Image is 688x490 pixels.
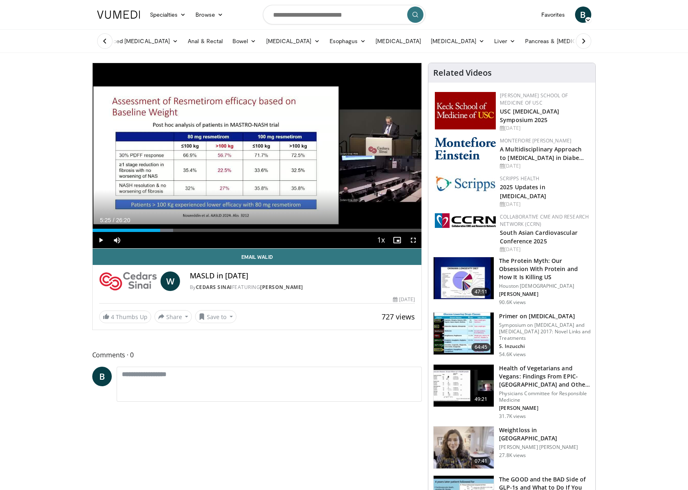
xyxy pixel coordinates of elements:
span: 47:11 [471,288,491,296]
img: 606f2b51-b844-428b-aa21-8c0c72d5a896.150x105_q85_crop-smart_upscale.jpg [434,365,494,407]
h3: Primer on [MEDICAL_DATA] [499,312,590,320]
h3: Health of Vegetarians and Vegans: Findings From EPIC-[GEOGRAPHIC_DATA] and Othe… [499,364,590,389]
img: 9983fed1-7565-45be-8934-aef1103ce6e2.150x105_q85_crop-smart_upscale.jpg [434,427,494,469]
button: Share [154,310,192,323]
a: South Asian Cardiovascular Conference 2025 [500,229,577,245]
button: Playback Rate [373,232,389,248]
a: Montefiore [PERSON_NAME] [500,137,571,144]
button: Save to [195,310,237,323]
span: 727 views [382,312,415,322]
a: 2025 Updates in [MEDICAL_DATA] [500,183,546,199]
p: 27.8K views [499,452,526,459]
button: Mute [109,232,125,248]
a: 49:21 Health of Vegetarians and Vegans: Findings From EPIC-[GEOGRAPHIC_DATA] and Othe… Physicians... [433,364,590,420]
a: Email Walid [93,249,422,265]
video-js: Video Player [93,63,422,249]
p: 54.6K views [499,351,526,358]
button: Fullscreen [405,232,421,248]
a: Specialties [145,7,191,23]
a: Browse [191,7,228,23]
a: Favorites [536,7,570,23]
p: 90.6K views [499,299,526,306]
a: 47:11 The Protein Myth: Our Obsession With Protein and How It Is Killing US Houston [DEMOGRAPHIC_... [433,257,590,306]
a: Advanced [MEDICAL_DATA] [92,33,183,49]
input: Search topics, interventions [263,5,425,24]
span: 64:45 [471,343,491,351]
a: Cedars Sinai [196,284,232,291]
a: A Multidisciplinary Approach to [MEDICAL_DATA] in Diabe… [500,145,584,162]
a: Liver [489,33,520,49]
a: [PERSON_NAME] [260,284,303,291]
div: Progress Bar [93,229,422,232]
p: Houston [DEMOGRAPHIC_DATA] [499,283,590,289]
a: [PERSON_NAME] School of Medicine of USC [500,92,568,106]
div: By FEATURING [190,284,415,291]
p: Physicians Committee for Responsible Medicine [499,390,590,403]
button: Play [93,232,109,248]
h4: Related Videos [433,68,492,78]
span: Comments 0 [92,350,422,360]
p: 31.7K views [499,413,526,420]
a: 07:41 Weightloss in [GEOGRAPHIC_DATA] [PERSON_NAME] [PERSON_NAME] 27.8K views [433,426,590,469]
span: 5:25 [100,217,111,223]
button: Enable picture-in-picture mode [389,232,405,248]
span: 26:20 [116,217,130,223]
a: [MEDICAL_DATA] [426,33,489,49]
a: Esophagus [325,33,371,49]
span: 07:41 [471,457,491,465]
p: [PERSON_NAME] [499,405,590,411]
img: b7b8b05e-5021-418b-a89a-60a270e7cf82.150x105_q85_crop-smart_upscale.jpg [434,257,494,300]
p: [PERSON_NAME] [499,291,590,297]
p: Symposium on [MEDICAL_DATA] and [MEDICAL_DATA] 2017: Novel Links and Treatments [499,322,590,341]
img: b0142b4c-93a1-4b58-8f91-5265c282693c.png.150x105_q85_autocrop_double_scale_upscale_version-0.2.png [435,137,496,160]
p: [PERSON_NAME] [PERSON_NAME] [499,444,590,451]
p: S. Inzucchi [499,343,590,350]
a: B [575,7,591,23]
a: W [161,271,180,291]
a: Scripps Health [500,175,539,182]
span: 4 [111,313,114,321]
img: 7b941f1f-d101-407a-8bfa-07bd47db01ba.png.150x105_q85_autocrop_double_scale_upscale_version-0.2.jpg [435,92,496,129]
span: / [113,217,115,223]
a: [MEDICAL_DATA] [371,33,426,49]
a: Collaborative CME and Research Network (CCRN) [500,213,589,227]
h3: Weightloss in [GEOGRAPHIC_DATA] [499,426,590,442]
a: Pancreas & [MEDICAL_DATA] [520,33,615,49]
img: 022d2313-3eaa-4549-99ac-ae6801cd1fdc.150x105_q85_crop-smart_upscale.jpg [434,313,494,355]
img: a04ee3ba-8487-4636-b0fb-5e8d268f3737.png.150x105_q85_autocrop_double_scale_upscale_version-0.2.png [435,213,496,228]
img: c9f2b0b7-b02a-4276-a72a-b0cbb4230bc1.jpg.150x105_q85_autocrop_double_scale_upscale_version-0.2.jpg [435,175,496,192]
div: [DATE] [500,201,589,208]
div: [DATE] [500,162,589,170]
a: Bowel [228,33,261,49]
div: [DATE] [500,246,589,253]
h4: MASLD in [DATE] [190,271,415,280]
a: B [92,367,112,386]
a: Anal & Rectal [183,33,228,49]
a: 4 Thumbs Up [99,311,151,323]
a: [MEDICAL_DATA] [261,33,325,49]
img: VuMedi Logo [97,11,140,19]
div: [DATE] [393,296,415,303]
h3: The Protein Myth: Our Obsession With Protein and How It Is Killing US [499,257,590,281]
span: 49:21 [471,395,491,403]
a: USC [MEDICAL_DATA] Symposium 2025 [500,107,559,124]
div: [DATE] [500,125,589,132]
a: 64:45 Primer on [MEDICAL_DATA] Symposium on [MEDICAL_DATA] and [MEDICAL_DATA] 2017: Novel Links a... [433,312,590,358]
img: Cedars Sinai [99,271,157,291]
